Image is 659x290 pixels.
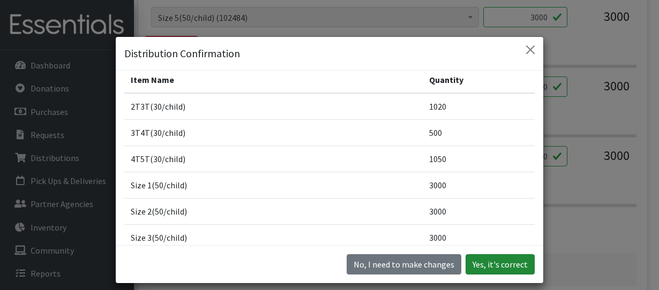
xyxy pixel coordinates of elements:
td: 500 [423,120,535,146]
td: 3000 [423,225,535,251]
button: No I need to make changes [347,254,461,274]
th: Quantity [423,67,535,94]
td: 1020 [423,93,535,120]
th: Item Name [124,67,423,94]
button: Yes, it's correct [466,254,535,274]
td: 3T4T(30/child) [124,120,423,146]
td: 4T5T(30/child) [124,146,423,172]
td: 2T3T(30/child) [124,93,423,120]
td: 3000 [423,172,535,199]
td: Size 3(50/child) [124,225,423,251]
td: Size 2(50/child) [124,199,423,225]
td: 1050 [423,146,535,172]
h5: Distribution Confirmation [124,45,240,62]
td: Size 1(50/child) [124,172,423,199]
button: Close [522,41,539,58]
td: 3000 [423,199,535,225]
